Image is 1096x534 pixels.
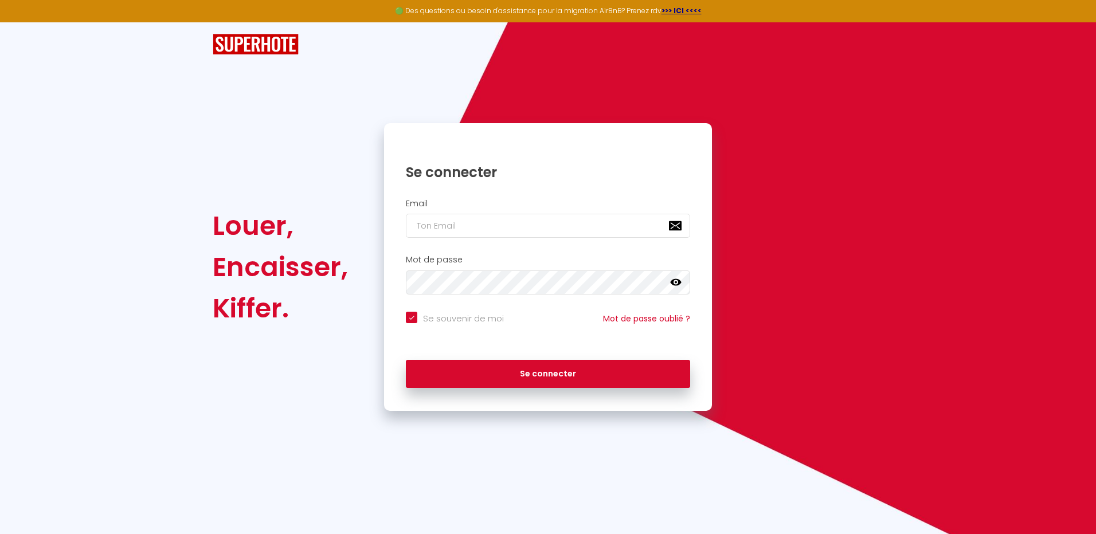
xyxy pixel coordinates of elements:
[661,6,702,15] a: >>> ICI <<<<
[406,199,690,209] h2: Email
[406,163,690,181] h1: Se connecter
[213,205,348,246] div: Louer,
[213,246,348,288] div: Encaisser,
[213,34,299,55] img: SuperHote logo
[603,313,690,324] a: Mot de passe oublié ?
[406,360,690,388] button: Se connecter
[406,214,690,238] input: Ton Email
[213,288,348,329] div: Kiffer.
[406,255,690,265] h2: Mot de passe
